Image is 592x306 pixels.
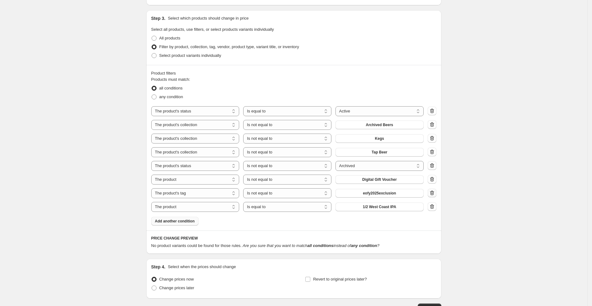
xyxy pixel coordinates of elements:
[155,219,195,224] span: Add another condition
[159,285,194,290] span: Change prices later
[313,277,367,281] span: Revert to original prices later?
[151,217,198,226] button: Add another condition
[335,203,424,211] button: 1/2 West Coast IPA
[159,94,183,99] span: any condition
[366,122,393,127] span: Archived Beers
[372,150,387,155] span: Tap Beer
[151,236,436,241] h6: PRICE CHANGE PREVIEW
[151,243,242,248] span: No product variants could be found for those rules.
[151,264,166,270] h2: Step 4.
[243,243,379,248] i: Are you sure that you want to match instead of ?
[159,86,183,90] span: all conditions
[159,277,194,281] span: Change prices now
[335,134,424,143] button: Kegs
[335,121,424,129] button: Archived Beers
[375,136,384,141] span: Kegs
[362,177,397,182] span: Digital Gift Voucher
[335,175,424,184] button: Digital Gift Voucher
[335,148,424,157] button: Tap Beer
[168,15,248,21] p: Select which products should change in price
[159,44,299,49] span: Filter by product, collection, tag, vendor, product type, variant title, or inventory
[159,36,180,40] span: All products
[363,191,396,196] span: eofy2025exclusion
[168,264,236,270] p: Select when the prices should change
[351,243,377,248] b: any condition
[363,204,396,209] span: 1/2 West Coast IPA
[151,27,274,32] span: Select all products, use filters, or select products variants individually
[151,77,190,82] span: Products must match:
[151,15,166,21] h2: Step 3.
[151,70,436,76] div: Product filters
[307,243,333,248] b: all conditions
[335,189,424,198] button: eofy2025exclusion
[159,53,221,58] span: Select product variants individually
